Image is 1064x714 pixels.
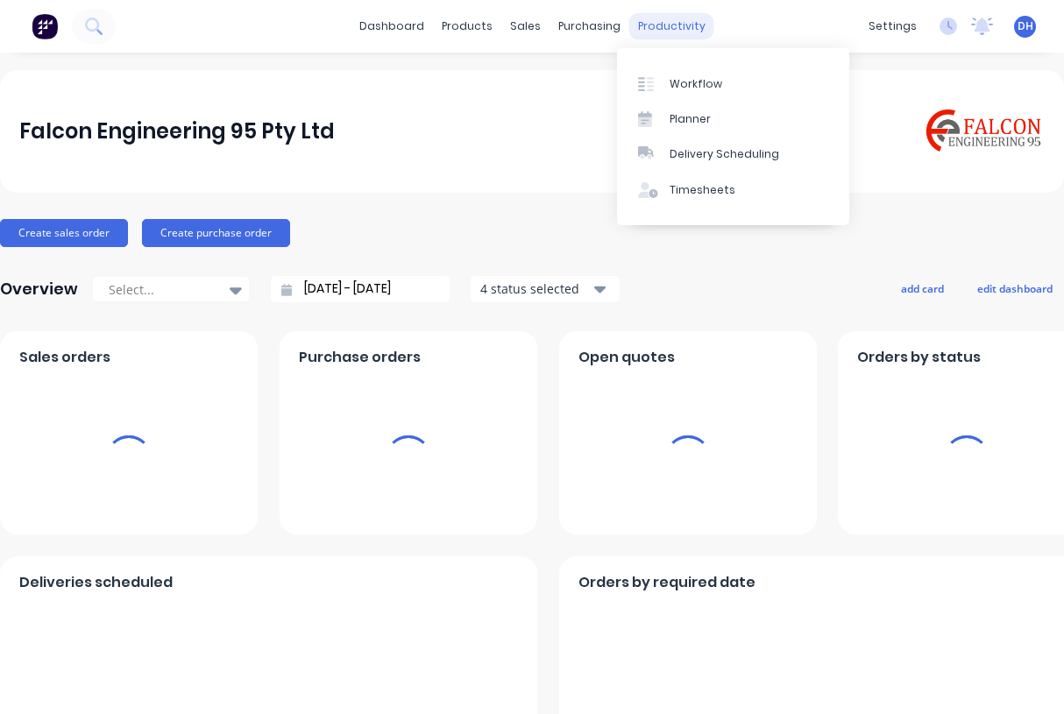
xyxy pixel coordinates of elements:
span: Open quotes [578,347,675,368]
span: Sales orders [19,347,110,368]
div: products [433,13,501,39]
a: Timesheets [617,173,849,208]
span: Orders by status [857,347,981,368]
div: Planner [670,111,711,127]
div: 4 status selected [480,279,591,298]
a: Workflow [617,66,849,101]
a: Delivery Scheduling [617,137,849,172]
div: purchasing [550,13,629,39]
span: Purchase orders [299,347,421,368]
div: productivity [629,13,714,39]
div: sales [501,13,550,39]
div: Falcon Engineering 95 Pty Ltd [19,114,335,149]
div: Delivery Scheduling [670,146,779,162]
span: DH [1018,18,1033,34]
div: Workflow [670,76,722,92]
img: Factory [32,13,58,39]
a: Planner [617,102,849,137]
button: Create purchase order [142,219,290,247]
img: Falcon Engineering 95 Pty Ltd [922,106,1045,156]
button: add card [890,277,955,300]
span: Deliveries scheduled [19,572,173,593]
button: 4 status selected [471,276,620,302]
div: Timesheets [670,182,735,198]
a: dashboard [351,13,433,39]
button: edit dashboard [966,277,1064,300]
span: Orders by required date [578,572,755,593]
div: settings [860,13,926,39]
